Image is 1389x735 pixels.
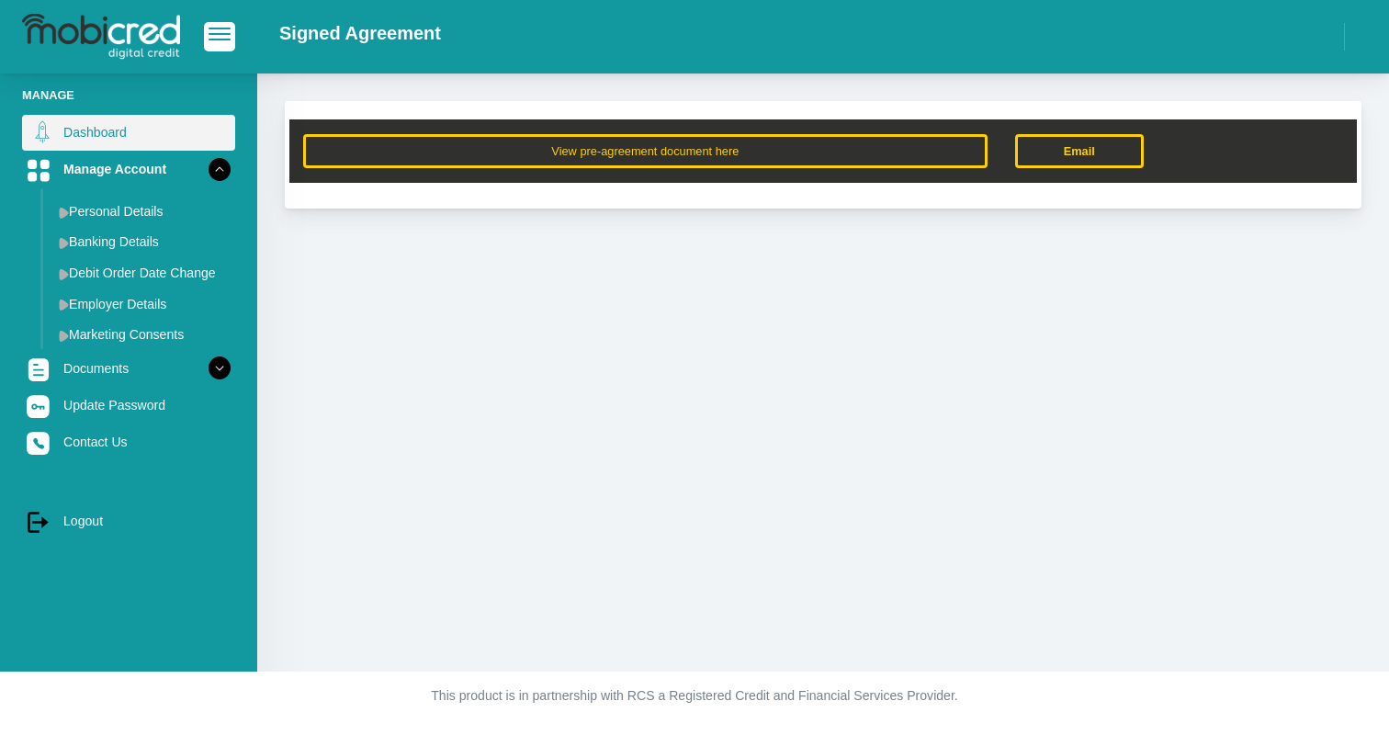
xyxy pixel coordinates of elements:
img: menu arrow [59,330,69,342]
a: Documents [22,351,235,386]
a: Logout [22,503,235,538]
button: View pre-agreement document here [303,134,988,168]
a: Personal Details [51,197,235,226]
a: Manage Account [22,152,235,187]
a: Update Password [22,388,235,423]
p: This product is in partnership with RCS a Registered Credit and Financial Services Provider. [185,686,1204,706]
a: Employer Details [51,289,235,319]
a: Marketing Consents [51,320,235,349]
img: menu arrow [59,207,69,219]
a: Dashboard [22,115,235,150]
img: logo-mobicred.svg [22,14,180,60]
img: menu arrow [59,299,69,311]
a: Contact Us [22,424,235,459]
img: menu arrow [59,237,69,249]
li: Manage [22,86,235,104]
a: Email [1015,134,1144,168]
h2: Signed Agreement [279,22,441,44]
a: Debit Order Date Change [51,258,235,288]
img: menu arrow [59,268,69,280]
a: Banking Details [51,227,235,256]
